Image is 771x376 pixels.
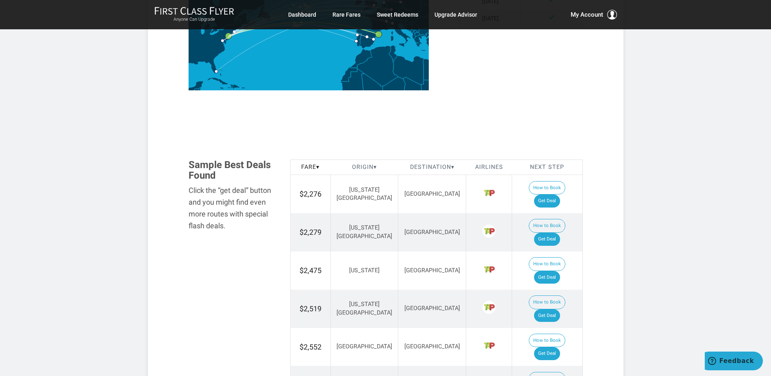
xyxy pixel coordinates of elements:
a: Upgrade Advisor [434,7,477,22]
a: First Class FlyerAnyone Can Upgrade [154,7,234,23]
button: My Account [571,10,617,20]
a: Get Deal [534,233,560,246]
path: Portugal [356,33,362,46]
th: Origin [330,160,398,175]
span: ▾ [451,164,454,171]
path: Western Sahara [341,68,357,82]
path: Spain [356,28,380,48]
button: How to Book [529,257,565,271]
span: [GEOGRAPHIC_DATA] [404,267,460,274]
path: Belize [198,87,200,92]
span: [GEOGRAPHIC_DATA] [337,343,392,350]
button: How to Book [529,295,565,309]
span: TAP Portugal [482,339,495,352]
span: TAP Portugal [482,263,495,276]
path: Morocco [348,49,372,68]
span: TAP Portugal [482,301,495,314]
span: $2,552 [300,343,321,351]
path: Albania [413,31,416,39]
th: Airlines [466,160,512,175]
path: Tunisia [389,45,397,62]
path: Mauritania [341,68,365,95]
span: [US_STATE][GEOGRAPHIC_DATA] [337,301,392,316]
path: Algeria [357,46,398,86]
span: [GEOGRAPHIC_DATA] [404,190,460,197]
small: Anyone Can Upgrade [154,17,234,22]
h3: Sample Best Deals Found [189,160,278,181]
span: $2,279 [300,228,321,236]
a: Sweet Redeems [377,7,418,22]
a: Get Deal [534,347,560,360]
path: Niger [375,77,406,101]
path: Libya [393,55,424,85]
path: Puerto Rico [242,87,245,88]
button: How to Book [529,181,565,195]
span: TAP Portugal [482,225,495,238]
path: Bulgaria [418,27,430,35]
span: [GEOGRAPHIC_DATA] [404,343,460,350]
path: Macedonia [415,33,419,37]
path: Greece [414,34,427,51]
span: [US_STATE] [349,267,380,274]
span: My Account [571,10,603,20]
g: Barcelona [375,31,387,37]
g: Lisbon [355,39,362,43]
button: How to Book [529,219,565,233]
g: Miami [215,70,222,73]
a: Get Deal [534,309,560,322]
path: Mali [350,74,383,104]
span: $2,475 [300,266,321,275]
path: Dominican Republic [232,84,240,89]
g: Washington DC [221,39,228,42]
span: ▾ [374,164,377,171]
span: $2,276 [300,190,321,198]
a: Rare Fares [332,7,361,22]
span: [GEOGRAPHIC_DATA] [404,229,460,236]
span: ▾ [316,164,319,171]
span: [US_STATE][GEOGRAPHIC_DATA] [337,224,392,240]
path: Haiti [228,84,233,88]
a: Dashboard [288,7,316,22]
path: Kosovo [414,30,417,33]
path: Montenegro [410,29,414,34]
span: [GEOGRAPHIC_DATA] [404,305,460,312]
path: Italy [388,19,411,47]
span: TAP Portugal [482,186,495,199]
div: Click the “get deal” button and you might find even more routes with special flash deals. [189,185,278,232]
span: [US_STATE][GEOGRAPHIC_DATA] [337,186,392,202]
th: Next Step [512,160,582,175]
span: $2,519 [300,304,321,313]
g: New York [225,33,237,39]
button: How to Book [529,334,565,348]
th: Destination [398,160,466,175]
th: Fare [290,160,330,175]
a: Get Deal [534,271,560,284]
a: Get Deal [534,195,560,208]
path: Jamaica [220,87,224,89]
img: First Class Flyer [154,7,234,15]
iframe: Opens a widget where you can find more information [705,352,763,372]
